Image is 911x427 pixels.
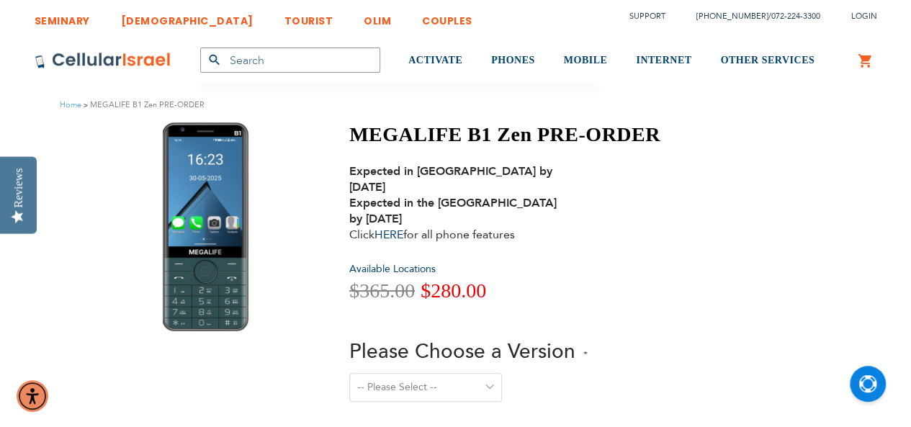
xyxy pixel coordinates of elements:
a: COUPLES [422,4,472,30]
span: OTHER SERVICES [720,55,814,66]
a: OLIM [364,4,391,30]
a: TOURIST [284,4,333,30]
a: PHONES [491,34,535,88]
div: Reviews [12,168,25,207]
a: Support [629,11,665,22]
a: Home [60,99,81,110]
div: Click for all phone features [349,163,573,243]
a: [PHONE_NUMBER] [696,11,768,22]
span: MOBILE [564,55,608,66]
li: / [682,6,820,27]
span: ACTIVATE [408,55,462,66]
span: Login [851,11,877,22]
a: SEMINARY [35,4,90,30]
strong: Expected in [GEOGRAPHIC_DATA] by [DATE] Expected in the [GEOGRAPHIC_DATA] by [DATE] [349,163,557,227]
a: HERE [374,227,403,243]
img: MEGALIFE B1 Zen PRE-ORDER [163,122,248,331]
span: $280.00 [421,279,486,302]
h1: MEGALIFE B1 Zen PRE-ORDER [349,122,660,147]
a: 072-224-3300 [771,11,820,22]
span: PHONES [491,55,535,66]
a: Available Locations [349,262,436,276]
a: [DEMOGRAPHIC_DATA] [121,4,253,30]
a: INTERNET [636,34,691,88]
a: ACTIVATE [408,34,462,88]
span: $365.00 [349,279,415,302]
a: OTHER SERVICES [720,34,814,88]
input: Search [200,48,380,73]
div: Accessibility Menu [17,380,48,412]
li: MEGALIFE B1 Zen PRE-ORDER [81,98,205,112]
img: Cellular Israel Logo [35,52,171,69]
span: INTERNET [636,55,691,66]
a: MOBILE [564,34,608,88]
span: Please Choose a Version [349,338,575,365]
